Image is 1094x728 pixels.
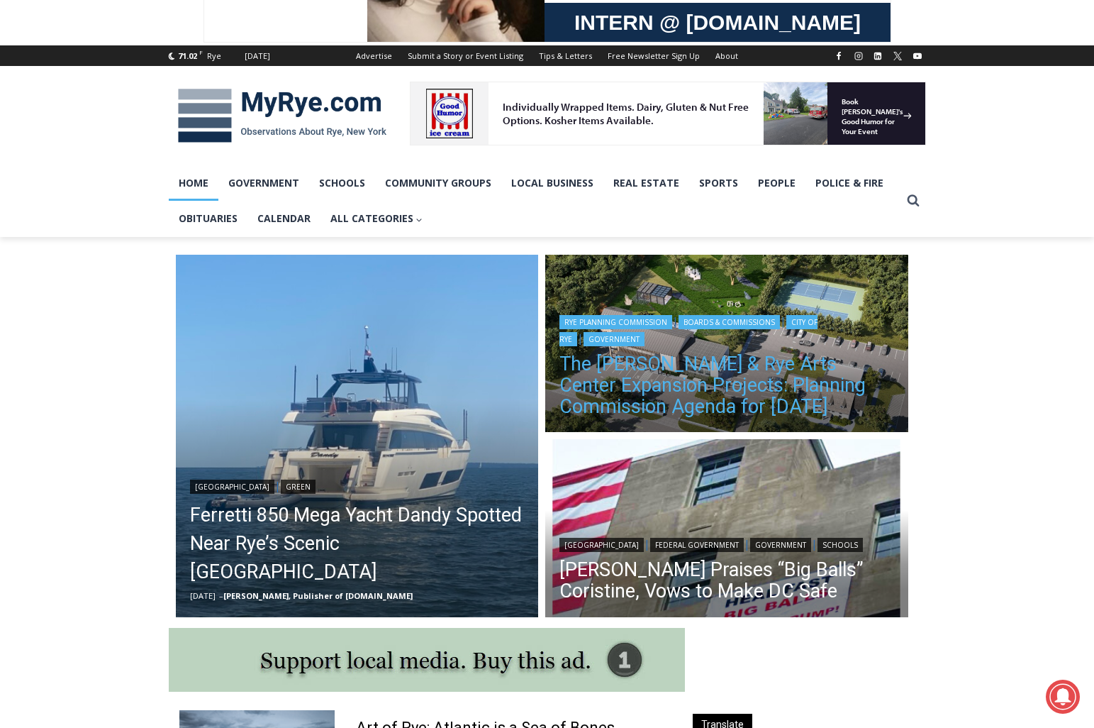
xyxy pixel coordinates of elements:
[190,477,525,494] div: |
[600,45,708,66] a: Free Newsletter Sign Up
[348,45,746,66] nav: Secondary Navigation
[358,1,670,138] div: "I learned about the history of a place I’d honestly never considered even as a resident of [GEOG...
[559,559,894,602] a: [PERSON_NAME] Praises “Big Balls” Coristine, Vows to Make DC Safe
[900,188,926,214] button: View Search Form
[650,538,744,552] a: Federal Government
[371,141,657,173] span: Intern @ [DOMAIN_NAME]
[245,50,270,62] div: [DATE]
[750,538,811,552] a: Government
[169,165,900,237] nav: Primary Navigation
[375,165,501,201] a: Community Groups
[169,165,218,201] a: Home
[199,48,203,56] span: F
[603,165,689,201] a: Real Estate
[708,45,746,66] a: About
[176,255,539,618] img: (PHOTO: The 85' foot luxury yacht Dandy was parked just off Rye on Friday, August 8, 2025.)
[190,480,274,494] a: [GEOGRAPHIC_DATA]
[309,165,375,201] a: Schools
[869,48,886,65] a: Linkedin
[909,48,926,65] a: YouTube
[400,45,531,66] a: Submit a Story or Event Listing
[169,201,247,236] a: Obituaries
[247,201,320,236] a: Calendar
[805,165,893,201] a: Police & Fire
[169,628,685,692] img: support local media, buy this ad
[178,50,197,61] span: 71.02
[169,79,396,153] img: MyRye.com
[817,538,863,552] a: Schools
[689,165,748,201] a: Sports
[584,332,644,346] a: Government
[545,439,908,621] a: Read More Trump Praises “Big Balls” Coristine, Vows to Make DC Safe
[545,255,908,436] img: (PHOTO: The Rye Arts Center has developed a conceptual plan and renderings for the development of...
[432,15,493,55] h4: Book [PERSON_NAME]'s Good Humor for Your Event
[1,143,143,177] a: Open Tues. - Sun. [PHONE_NUMBER]
[190,501,525,586] a: Ferretti 850 Mega Yacht Dandy Spotted Near Rye’s Scenic [GEOGRAPHIC_DATA]
[93,18,350,45] div: Individually Wrapped Items. Dairy, Gluten & Nut Free Options. Kosher Items Available.
[218,165,309,201] a: Government
[501,165,603,201] a: Local Business
[421,4,512,65] a: Book [PERSON_NAME]'s Good Humor for Your Event
[559,353,894,417] a: The [PERSON_NAME] & Rye Arts Center Expansion Projects: Planning Commission Agenda for [DATE]
[320,201,433,236] button: Child menu of All Categories
[559,538,644,552] a: [GEOGRAPHIC_DATA]
[748,165,805,201] a: People
[545,255,908,436] a: Read More The Osborn & Rye Arts Center Expansion Projects: Planning Commission Agenda for Tuesday...
[176,255,539,618] a: Read More Ferretti 850 Mega Yacht Dandy Spotted Near Rye’s Scenic Parsonage Point
[146,89,208,170] div: Located at [STREET_ADDRESS][PERSON_NAME]
[341,138,687,177] a: Intern @ [DOMAIN_NAME]
[559,312,894,346] div: | | |
[348,45,400,66] a: Advertise
[679,315,780,329] a: Boards & Commissions
[559,315,672,329] a: Rye Planning Commission
[190,590,216,601] time: [DATE]
[850,48,867,65] a: Instagram
[559,535,894,552] div: | | |
[531,45,600,66] a: Tips & Letters
[545,439,908,621] img: (PHOTO: President Donald Trump's Truth Social post about about Edward "Big Balls" Coristine gener...
[207,50,221,62] div: Rye
[830,48,847,65] a: Facebook
[4,146,139,200] span: Open Tues. - Sun. [PHONE_NUMBER]
[281,480,316,494] a: Green
[219,590,223,601] span: –
[223,590,413,601] a: [PERSON_NAME], Publisher of [DOMAIN_NAME]
[889,48,906,65] a: X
